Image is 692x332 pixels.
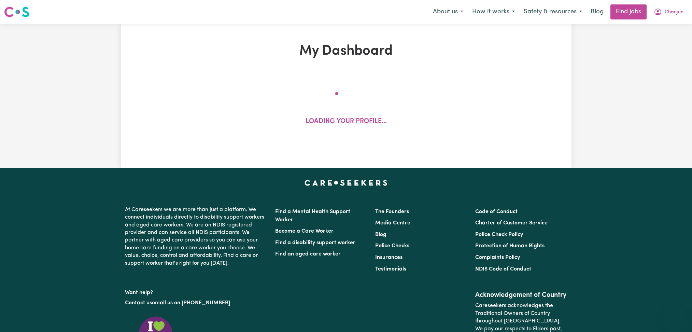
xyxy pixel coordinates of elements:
[475,266,531,272] a: NDIS Code of Conduct
[468,5,519,19] button: How it works
[275,251,341,257] a: Find an aged care worker
[375,243,409,249] a: Police Checks
[4,4,29,20] a: Careseekers logo
[375,209,409,215] a: The Founders
[475,243,545,249] a: Protection of Human Rights
[475,209,518,215] a: Code of Conduct
[275,240,355,246] a: Find a disability support worker
[649,5,688,19] button: My Account
[125,296,267,309] p: or
[587,4,608,19] a: Blog
[375,232,386,237] a: Blog
[475,291,567,299] h2: Acknowledgement of Country
[275,229,334,234] a: Become a Care Worker
[125,203,267,270] p: At Careseekers we are more than just a platform. We connect individuals directly to disability su...
[275,209,350,223] a: Find a Mental Health Support Worker
[125,300,152,306] a: Contact us
[306,117,387,127] p: Loading your profile...
[4,6,29,18] img: Careseekers logo
[375,220,410,226] a: Media Centre
[665,305,687,327] iframe: Button to launch messaging window
[475,255,520,260] a: Complaints Policy
[428,5,468,19] button: About us
[375,255,403,260] a: Insurances
[665,9,683,16] span: Chanjun
[157,300,230,306] a: call us on [PHONE_NUMBER]
[519,5,587,19] button: Safety & resources
[475,232,523,237] a: Police Check Policy
[475,220,548,226] a: Charter of Customer Service
[200,43,492,59] h1: My Dashboard
[610,4,647,19] a: Find jobs
[125,286,267,296] p: Want help?
[305,180,387,185] a: Careseekers home page
[375,266,406,272] a: Testimonials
